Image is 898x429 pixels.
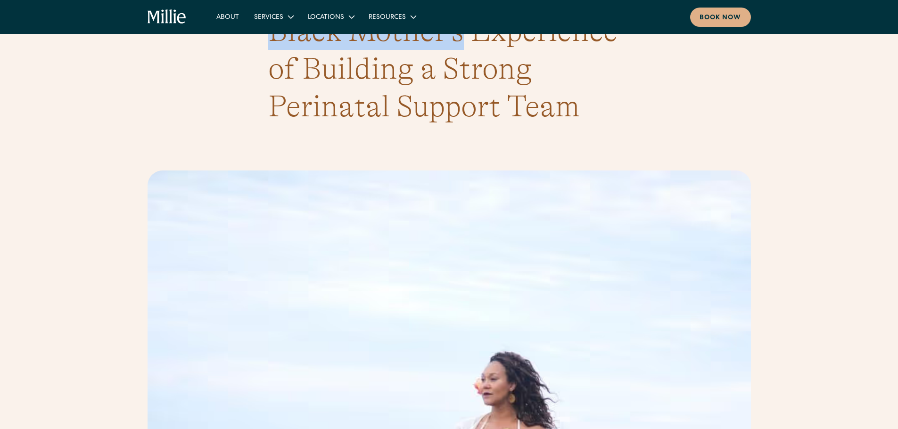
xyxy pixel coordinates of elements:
a: Book now [690,8,751,27]
div: Resources [361,9,423,24]
div: Services [247,9,300,24]
div: Locations [308,13,344,23]
div: Book now [700,13,741,23]
div: Services [254,13,283,23]
div: Resources [369,13,406,23]
a: About [209,9,247,24]
a: home [148,9,187,24]
div: Locations [300,9,361,24]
